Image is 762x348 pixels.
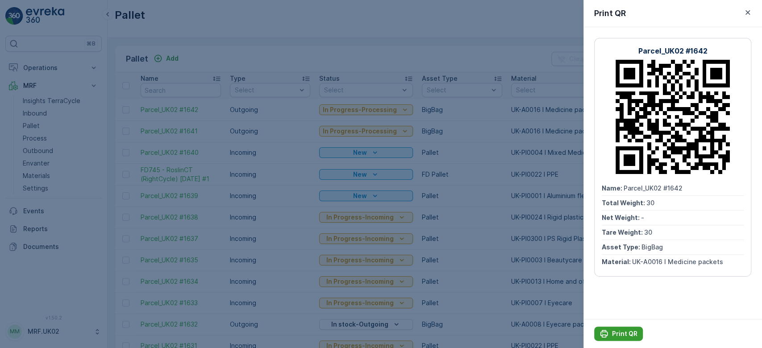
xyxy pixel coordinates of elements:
span: BigBag [641,243,663,251]
button: Print QR [594,327,643,341]
span: Name : [602,184,624,192]
span: Parcel_UK02 #1642 [624,184,683,192]
span: Total Weight : [8,161,52,169]
p: Print QR [594,7,626,20]
span: 30 [52,161,60,169]
span: - [641,214,644,221]
span: Name : [8,146,29,154]
span: Tare Weight : [8,191,50,198]
span: 30 [644,228,652,236]
span: 30 [646,199,654,207]
span: UK-A0016 I Medicine packets [632,258,723,265]
span: Material : [602,258,632,265]
span: Tare Weight : [602,228,644,236]
p: Parcel_UK02 #1642 [638,46,708,56]
span: - [47,176,50,183]
p: Parcel_UK02 #1641 [346,8,414,18]
span: Parcel_UK02 #1641 [29,146,87,154]
span: Asset Type : [602,243,641,251]
span: BigBag [47,205,69,213]
span: UK-A0016 I Medicine packets [38,220,129,228]
span: Total Weight : [602,199,646,207]
span: Net Weight : [602,214,641,221]
span: Material : [8,220,38,228]
span: Asset Type : [8,205,47,213]
span: 30 [50,191,58,198]
span: Net Weight : [8,176,47,183]
p: Print QR [612,329,637,338]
